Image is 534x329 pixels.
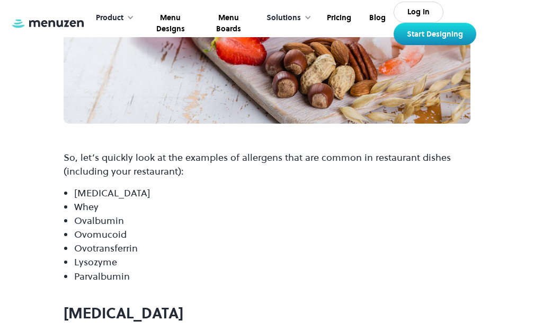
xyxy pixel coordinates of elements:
[74,270,470,283] li: Parvalbumin
[64,129,470,143] p: ‍
[199,2,256,46] a: Menu Boards
[74,214,470,228] li: Ovalbumin
[74,200,470,214] li: Whey
[394,23,476,45] a: Start Designing
[64,303,183,323] strong: [MEDICAL_DATA]
[85,2,139,34] div: Product
[317,2,359,46] a: Pricing
[256,2,317,34] div: Solutions
[64,151,470,178] p: So, let’s quickly look at the examples of allergens that are common in restaurant dishes (includi...
[266,12,301,24] div: Solutions
[359,2,394,46] a: Blog
[74,255,470,269] li: Lysozyme
[74,241,470,255] li: Ovotransferrin
[139,2,199,46] a: Menu Designs
[74,228,470,241] li: Ovomucoid
[394,2,443,23] a: Log In
[96,12,123,24] div: Product
[74,186,470,200] li: [MEDICAL_DATA]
